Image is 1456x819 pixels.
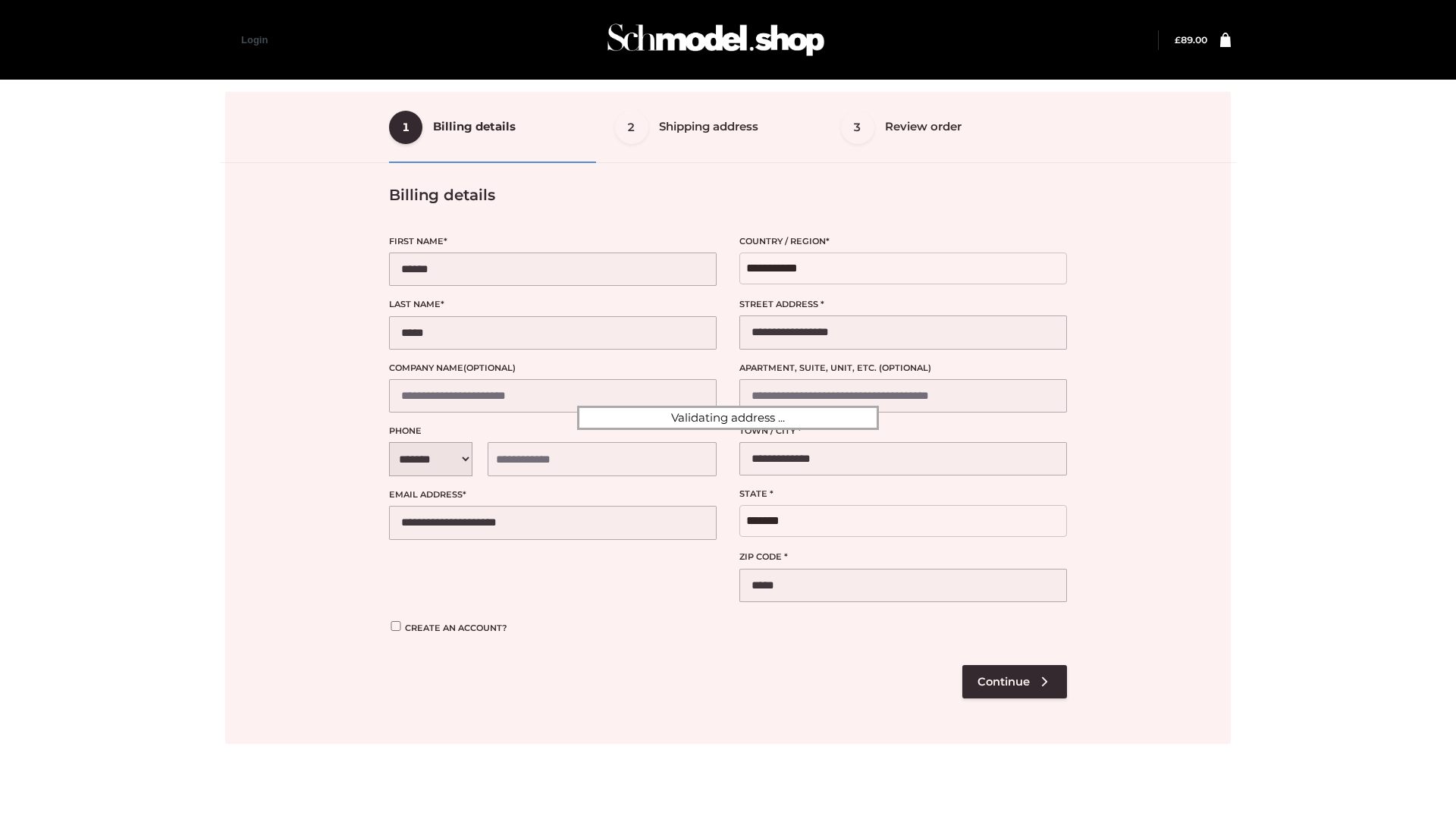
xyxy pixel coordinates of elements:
[577,406,879,430] div: Validating address ...
[602,10,830,70] img: Schmodel Admin 964
[1175,34,1207,45] a: £89.00
[1175,34,1207,45] bdi: 89.00
[1175,34,1181,45] span: £
[241,34,268,45] a: Login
